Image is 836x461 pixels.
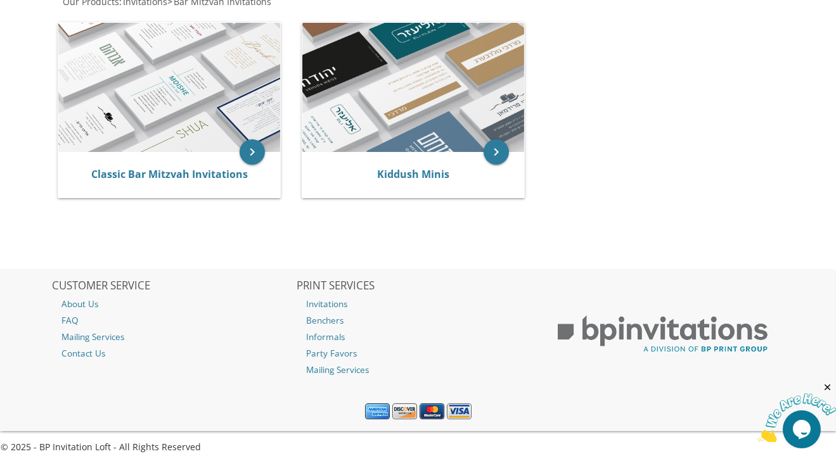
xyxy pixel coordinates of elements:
img: Kiddush Minis [302,23,524,152]
img: American Express [365,403,390,420]
img: Visa [447,403,472,420]
a: Benchers [297,312,539,329]
iframe: chat widget [757,382,836,442]
h2: CUSTOMER SERVICE [52,280,295,293]
h2: PRINT SERVICES [297,280,539,293]
a: About Us [52,296,295,312]
a: Invitations [297,296,539,312]
a: keyboard_arrow_right [240,139,265,165]
a: Classic Bar Mitzvah Invitations [91,167,248,181]
a: Mailing Services [297,362,539,378]
a: FAQ [52,312,295,329]
img: Discover [392,403,417,420]
a: Kiddush Minis [377,167,449,181]
a: keyboard_arrow_right [484,139,509,165]
a: Mailing Services [52,329,295,345]
img: MasterCard [420,403,444,420]
a: Contact Us [52,345,295,362]
img: BP Print Group [541,305,784,364]
a: Party Favors [297,345,539,362]
img: Classic Bar Mitzvah Invitations [58,23,280,152]
a: Informals [297,329,539,345]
